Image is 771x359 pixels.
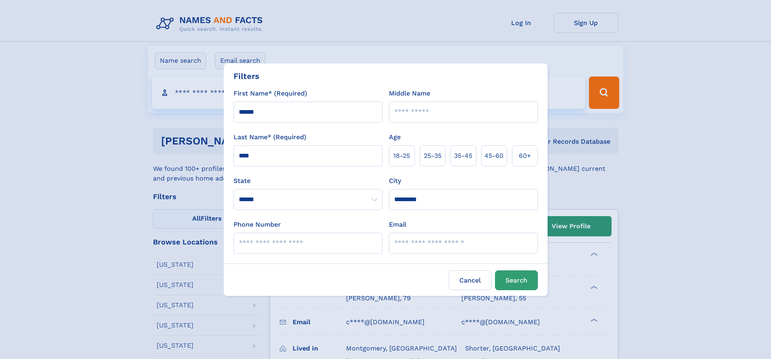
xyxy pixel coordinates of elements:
label: Middle Name [389,89,430,98]
span: 25‑35 [424,151,442,161]
span: 18‑25 [393,151,410,161]
button: Search [495,270,538,290]
label: First Name* (Required) [234,89,307,98]
label: Phone Number [234,220,281,229]
span: 45‑60 [484,151,503,161]
label: Cancel [449,270,492,290]
div: Filters [234,70,259,82]
label: Last Name* (Required) [234,132,306,142]
label: Email [389,220,406,229]
label: State [234,176,382,186]
span: 60+ [519,151,531,161]
label: Age [389,132,401,142]
label: City [389,176,401,186]
span: 35‑45 [454,151,472,161]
